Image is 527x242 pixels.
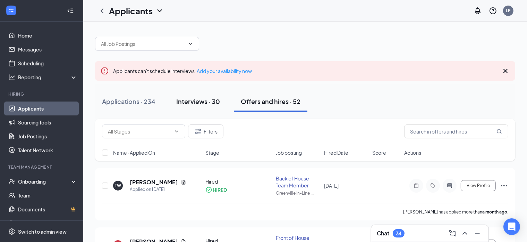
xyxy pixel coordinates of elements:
[18,29,77,42] a: Home
[108,128,171,135] input: All Stages
[461,180,496,191] button: View Profile
[474,7,482,15] svg: Notifications
[18,202,77,216] a: DocumentsCrown
[98,7,106,15] svg: ChevronLeft
[429,183,437,188] svg: Tag
[503,218,520,235] div: Open Intercom Messenger
[461,229,469,237] svg: ChevronUp
[109,5,153,17] h1: Applicants
[188,124,223,138] button: Filter Filters
[18,56,77,70] a: Scheduling
[130,178,178,186] h5: [PERSON_NAME]
[155,7,164,15] svg: ChevronDown
[115,183,121,188] div: TW
[18,228,67,235] div: Switch to admin view
[372,149,386,156] span: Score
[197,68,252,74] a: Add your availability now
[276,149,302,156] span: Job posting
[241,97,300,106] div: Offers and hires · 52
[18,129,77,143] a: Job Postings
[18,188,77,202] a: Team
[404,149,421,156] span: Actions
[176,97,220,106] div: Interviews · 30
[18,216,77,230] a: SurveysCrown
[67,7,74,14] svg: Collapse
[8,178,15,185] svg: UserCheck
[18,74,78,81] div: Reporting
[501,67,510,75] svg: Cross
[113,149,155,156] span: Name · Applied On
[404,124,508,138] input: Search in offers and hires
[8,91,76,97] div: Hiring
[8,7,15,14] svg: WorkstreamLogo
[403,209,508,215] p: [PERSON_NAME] has applied more than .
[213,186,227,193] div: HIRED
[396,231,401,236] div: 34
[188,41,193,47] svg: ChevronDown
[324,149,348,156] span: Hired Date
[205,149,219,156] span: Stage
[447,228,458,239] button: ComposeMessage
[489,7,497,15] svg: QuestionInfo
[506,8,511,14] div: LP
[324,183,339,189] span: [DATE]
[473,229,482,237] svg: Minimize
[205,178,272,185] div: Hired
[18,102,77,115] a: Applicants
[181,179,186,185] svg: Document
[102,97,155,106] div: Applications · 234
[8,164,76,170] div: Team Management
[205,186,212,193] svg: CheckmarkCircle
[194,127,202,136] svg: Filter
[445,183,454,188] svg: ActiveChat
[482,209,507,215] b: a month ago
[174,129,179,134] svg: ChevronDown
[130,186,186,193] div: Applied on [DATE]
[472,228,483,239] button: Minimize
[448,229,457,237] svg: ComposeMessage
[377,229,389,237] h3: Chat
[500,181,508,190] svg: Ellipses
[496,129,502,134] svg: MagnifyingGlass
[18,143,77,157] a: Talent Network
[101,67,109,75] svg: Error
[276,175,320,189] div: Back of House Team Member
[113,68,252,74] span: Applicants can't schedule interviews.
[18,115,77,129] a: Sourcing Tools
[276,190,320,196] div: Greenville In-Line ...
[412,183,420,188] svg: Note
[8,228,15,235] svg: Settings
[459,228,470,239] button: ChevronUp
[101,40,185,48] input: All Job Postings
[8,74,15,81] svg: Analysis
[467,183,490,188] span: View Profile
[18,42,77,56] a: Messages
[18,178,71,185] div: Onboarding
